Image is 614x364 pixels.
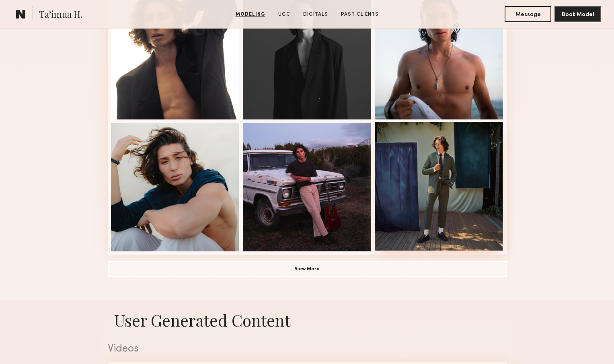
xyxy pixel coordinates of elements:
[275,11,294,18] a: UGC
[101,309,513,331] h1: User Generated Content
[554,6,601,22] button: Book Model
[108,344,507,354] div: Videos
[39,8,82,22] span: Ta’imua H.
[338,11,382,18] a: Past Clients
[505,6,551,22] button: Message
[300,11,331,18] a: Digitals
[108,261,507,277] button: View More
[554,10,601,17] a: Book Model
[232,11,269,18] a: Modeling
